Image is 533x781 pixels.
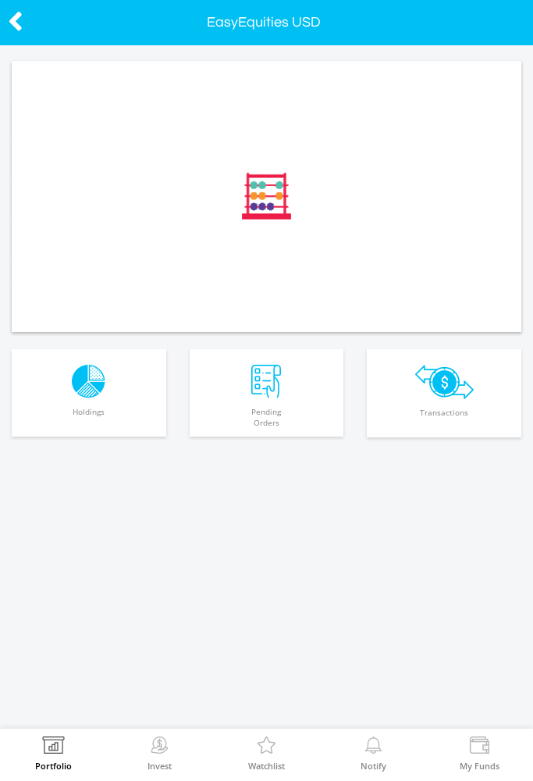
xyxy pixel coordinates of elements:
label: Invest [147,761,172,770]
img: transactions-zar-wht.png [415,365,474,399]
a: Watchlist [248,736,285,770]
a: Invest [147,736,172,770]
button: Holdings [12,349,166,437]
img: View Notifications [361,736,386,758]
a: Notify [361,736,386,770]
img: View Portfolio [41,736,66,758]
label: My Funds [460,761,499,770]
label: Portfolio [35,761,72,770]
label: Notify [361,761,386,770]
button: PendingOrders [190,349,344,437]
label: Watchlist [248,761,285,770]
img: Watchlist [254,736,279,758]
a: Portfolio [35,736,72,770]
img: pending_instructions-wht.png [251,365,281,398]
img: View Funds [467,736,492,758]
a: My Funds [460,736,499,770]
img: Invest Now [147,736,172,758]
span: Transactions [371,399,517,437]
img: holdings-wht.png [72,365,105,398]
span: Pending Orders [194,398,340,437]
button: Transactions [367,349,521,437]
span: Holdings [16,398,162,437]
